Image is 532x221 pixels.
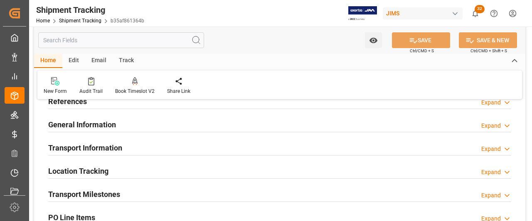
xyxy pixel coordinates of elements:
div: New Form [44,87,67,95]
div: Audit Trail [79,87,103,95]
div: Edit [62,54,85,68]
span: Ctrl/CMD + Shift + S [470,48,507,54]
h2: References [48,96,87,107]
div: Home [34,54,62,68]
h2: Transport Milestones [48,189,120,200]
span: Ctrl/CMD + S [410,48,434,54]
button: show 32 new notifications [466,4,485,23]
button: open menu [365,32,382,48]
img: Exertis%20JAM%20-%20Email%20Logo.jpg_1722504956.jpg [348,6,377,21]
h2: General Information [48,119,116,130]
h2: Location Tracking [48,165,108,177]
div: JIMS [383,7,463,19]
div: Book Timeslot V2 [115,87,155,95]
button: SAVE & NEW [459,32,517,48]
a: Shipment Tracking [59,18,101,24]
div: Email [85,54,113,68]
div: Share Link [167,87,190,95]
div: Expand [481,168,501,177]
a: Home [36,18,50,24]
div: Track [113,54,140,68]
div: Expand [481,191,501,200]
h2: Transport Information [48,142,122,153]
button: JIMS [383,5,466,21]
div: Expand [481,145,501,153]
div: Expand [481,98,501,107]
div: Shipment Tracking [36,4,144,16]
button: Help Center [485,4,503,23]
input: Search Fields [38,32,204,48]
div: Expand [481,121,501,130]
span: 32 [475,5,485,13]
button: SAVE [392,32,450,48]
